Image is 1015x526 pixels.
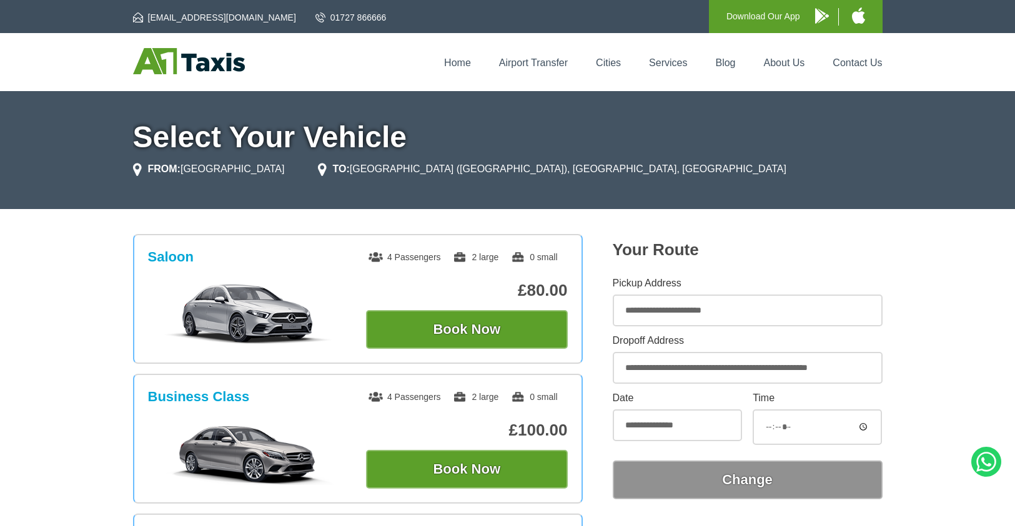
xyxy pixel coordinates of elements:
[366,450,568,489] button: Book Now
[715,57,735,68] a: Blog
[315,11,387,24] a: 01727 866666
[366,310,568,349] button: Book Now
[613,336,883,346] label: Dropoff Address
[369,392,441,402] span: 4 Passengers
[499,57,568,68] a: Airport Transfer
[133,162,285,177] li: [GEOGRAPHIC_DATA]
[148,389,250,405] h3: Business Class
[726,9,800,24] p: Download Our App
[148,163,181,174] strong: FROM:
[815,8,829,24] img: A1 Taxis Android App
[366,281,568,300] p: £80.00
[852,7,865,24] img: A1 Taxis iPhone App
[613,240,883,260] h2: Your Route
[333,163,350,174] strong: TO:
[133,122,883,152] h1: Select Your Vehicle
[133,48,245,74] img: A1 Taxis St Albans LTD
[369,252,441,262] span: 4 Passengers
[764,57,805,68] a: About Us
[613,278,883,288] label: Pickup Address
[833,57,882,68] a: Contact Us
[613,460,883,499] button: Change
[148,249,194,265] h3: Saloon
[366,421,568,440] p: £100.00
[753,393,882,403] label: Time
[649,57,687,68] a: Services
[511,392,557,402] span: 0 small
[318,162,786,177] li: [GEOGRAPHIC_DATA] ([GEOGRAPHIC_DATA]), [GEOGRAPHIC_DATA], [GEOGRAPHIC_DATA]
[154,422,342,485] img: Business Class
[154,283,342,345] img: Saloon
[444,57,471,68] a: Home
[511,252,557,262] span: 0 small
[596,57,621,68] a: Cities
[453,392,498,402] span: 2 large
[453,252,498,262] span: 2 large
[613,393,742,403] label: Date
[133,11,296,24] a: [EMAIL_ADDRESS][DOMAIN_NAME]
